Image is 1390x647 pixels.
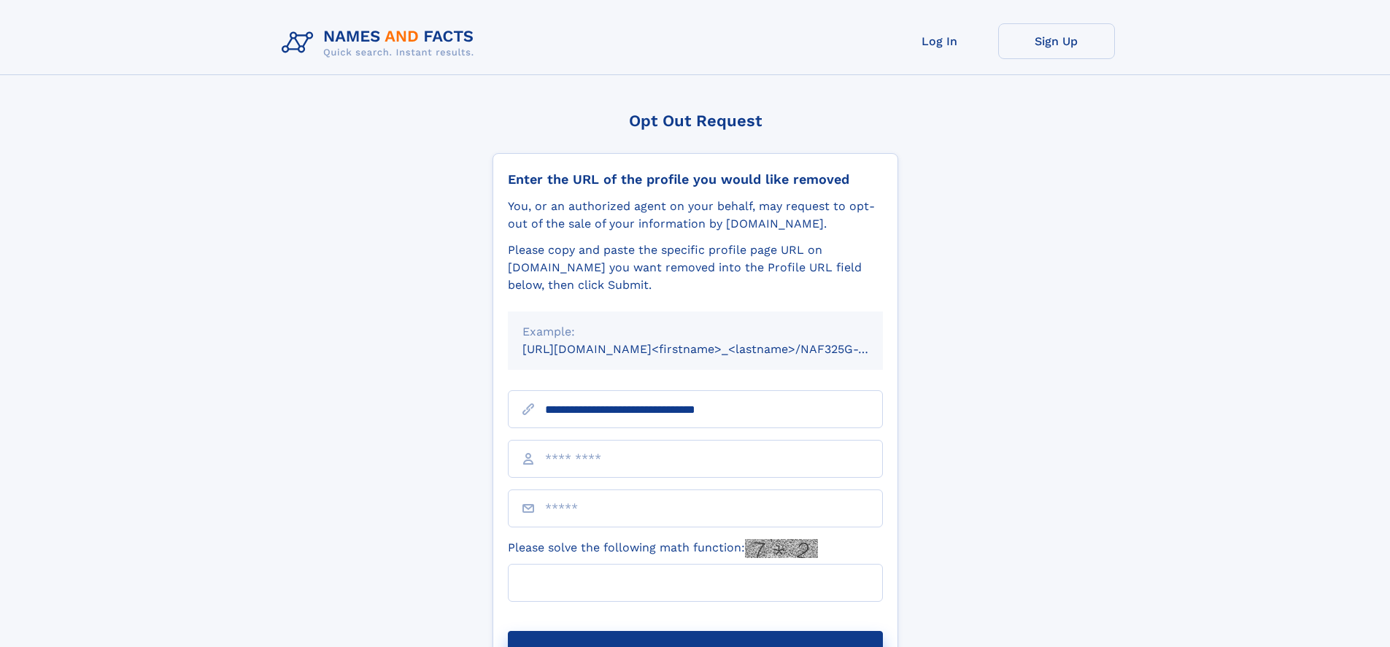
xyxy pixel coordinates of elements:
a: Sign Up [998,23,1115,59]
div: Please copy and paste the specific profile page URL on [DOMAIN_NAME] you want removed into the Pr... [508,241,883,294]
div: Enter the URL of the profile you would like removed [508,171,883,187]
label: Please solve the following math function: [508,539,818,558]
div: Opt Out Request [493,112,898,130]
div: Example: [522,323,868,341]
img: Logo Names and Facts [276,23,486,63]
small: [URL][DOMAIN_NAME]<firstname>_<lastname>/NAF325G-xxxxxxxx [522,342,911,356]
a: Log In [881,23,998,59]
div: You, or an authorized agent on your behalf, may request to opt-out of the sale of your informatio... [508,198,883,233]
